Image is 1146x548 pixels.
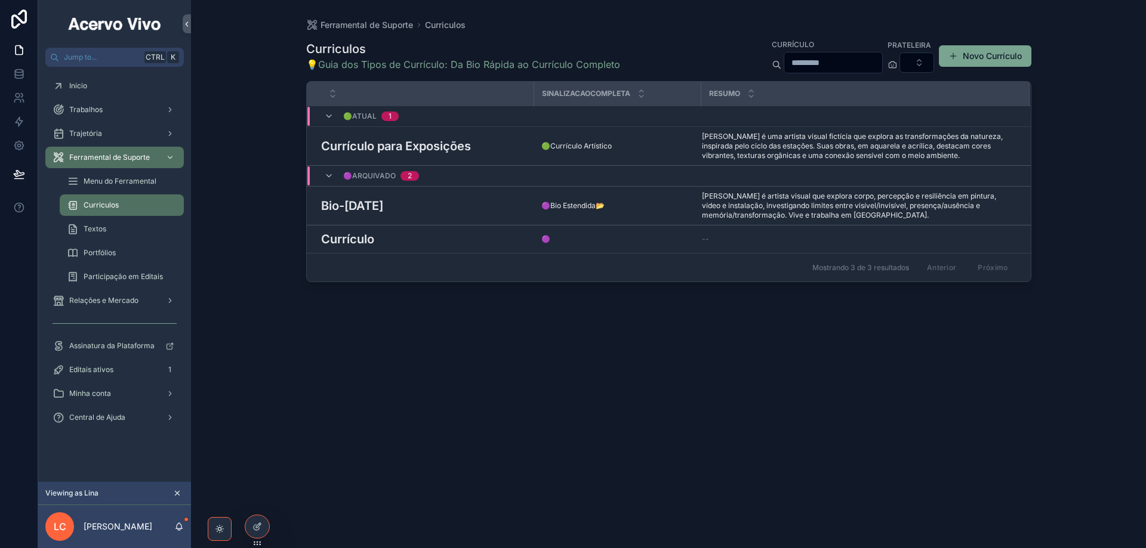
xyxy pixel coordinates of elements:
img: App logo [66,14,163,33]
span: 🟢Atual [343,112,377,121]
label: Prateleira [888,39,931,50]
div: 1 [162,363,177,377]
h3: Currículo [321,230,374,248]
span: Editais ativos [69,365,113,374]
a: Bio-[DATE] [321,197,527,215]
a: Relações e Mercado [45,290,184,311]
a: Currículo para Exposições [321,137,527,155]
div: scrollable content [38,67,191,444]
a: Início [45,75,184,97]
span: Relações e Mercado [69,296,138,305]
h1: Curriculos [306,41,620,57]
a: 🟣 [541,234,694,244]
a: [PERSON_NAME] é artista visual que explora corpo, percepção e resiliência em pintura, vídeo e ins... [702,191,1015,220]
p: [PERSON_NAME] [84,521,152,532]
a: 💡Guia dos Tipos de Currículo: Da Bio Rápida ao Currículo Completo [306,57,620,72]
span: Trajetória [69,129,102,138]
span: 🟣 [541,234,550,244]
span: Ferramental de Suporte [69,153,150,162]
span: Jump to... [64,52,140,62]
div: 2 [408,171,412,181]
h3: Bio-[DATE] [321,197,383,215]
span: 🟣Bio Estendida📂 [541,201,605,210]
span: Resumo [709,89,740,98]
a: Ferramental de Suporte [45,147,184,168]
span: -- [702,234,709,244]
a: Participação em Editais [60,266,184,287]
span: Minha conta [69,389,111,398]
span: 🟢Currículo Artístico [541,141,612,151]
a: 🟢Currículo Artístico [541,141,694,151]
span: Ferramental de Suporte [321,19,413,31]
span: Portfólios [84,248,116,258]
span: Ctrl [144,51,166,63]
span: K [168,52,178,62]
span: Mostrando 3 de 3 resultados [812,263,909,273]
span: 🟣Arquivado [343,171,396,181]
span: Participação em Editais [84,272,163,281]
button: Jump to...CtrlK [45,48,184,67]
span: SinalizacaoCompleta [542,89,630,98]
button: Select Button [899,52,934,73]
a: Curriculos [425,19,466,31]
span: Início [69,81,87,91]
label: Currículo [772,39,814,49]
a: Ferramental de Suporte [306,19,413,31]
a: Editais ativos1 [45,359,184,380]
a: Trabalhos [45,99,184,120]
span: Viewing as Lina [45,488,98,498]
a: Menu do Ferramental [60,171,184,192]
a: Central de Ajuda [45,407,184,428]
span: Central de Ajuda [69,413,125,422]
a: Currículo [321,230,527,248]
span: Trabalhos [69,105,103,114]
a: Textos [60,218,184,240]
span: Menu do Ferramental [84,177,156,186]
a: Portfólios [60,242,184,264]
h3: Currículo para Exposições [321,137,471,155]
a: -- [702,234,1015,244]
span: Curriculos [84,200,119,210]
a: Assinatura da Plataforma [45,335,184,357]
button: Novo Currículo [939,45,1031,67]
a: 🟣Bio Estendida📂 [541,201,694,210]
a: Trajetória [45,123,184,144]
a: [PERSON_NAME] é uma artista visual fictícia que explora as transformações da natureza, inspirada ... [702,132,1015,160]
span: LC [54,519,66,534]
a: Curriculos [60,194,184,216]
span: Assinatura da Plataforma [69,341,155,351]
a: Minha conta [45,383,184,404]
div: 1 [389,112,392,121]
span: Textos [84,224,106,234]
